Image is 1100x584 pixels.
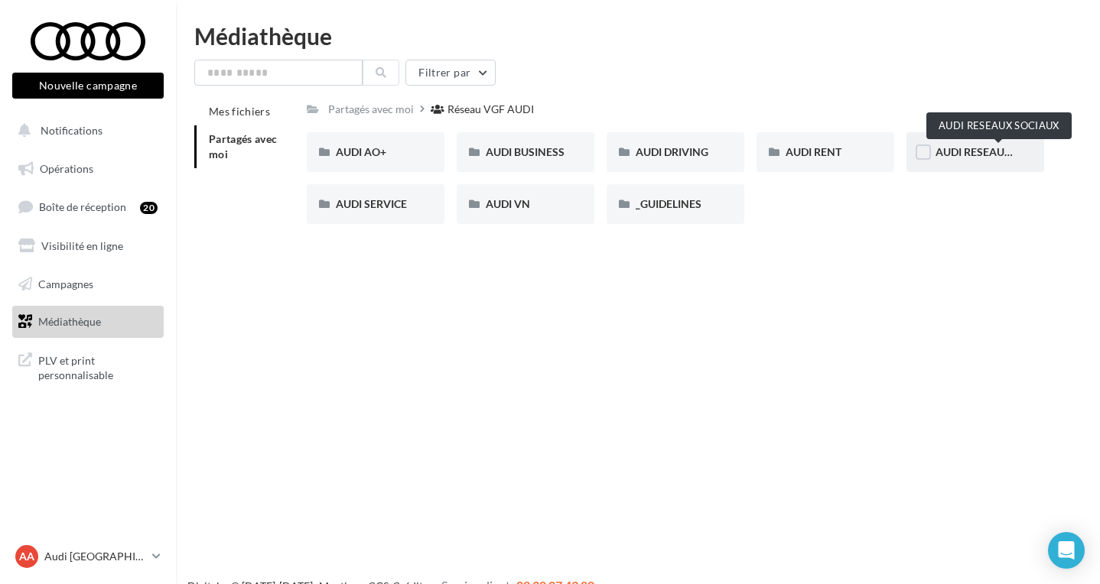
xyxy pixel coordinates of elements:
[636,145,708,158] span: AUDI DRIVING
[486,197,530,210] span: AUDI VN
[486,145,565,158] span: AUDI BUSINESS
[936,145,1062,158] span: AUDI RESEAUX SOCIAUX
[9,344,167,389] a: PLV et print personnalisable
[9,115,161,147] button: Notifications
[9,153,167,185] a: Opérations
[786,145,841,158] span: AUDI RENT
[447,102,534,117] div: Réseau VGF AUDI
[194,24,1082,47] div: Médiathèque
[636,197,701,210] span: _GUIDELINES
[12,73,164,99] button: Nouvelle campagne
[9,268,167,300] a: Campagnes
[19,549,34,564] span: AA
[140,202,158,214] div: 20
[336,145,386,158] span: AUDI AO+
[40,162,93,175] span: Opérations
[41,239,123,252] span: Visibilité en ligne
[41,124,103,137] span: Notifications
[405,60,496,86] button: Filtrer par
[9,190,167,223] a: Boîte de réception20
[9,306,167,338] a: Médiathèque
[38,315,101,328] span: Médiathèque
[12,542,164,571] a: AA Audi [GEOGRAPHIC_DATA]
[9,230,167,262] a: Visibilité en ligne
[336,197,407,210] span: AUDI SERVICE
[328,102,414,117] div: Partagés avec moi
[38,350,158,383] span: PLV et print personnalisable
[926,112,1072,139] div: AUDI RESEAUX SOCIAUX
[44,549,146,564] p: Audi [GEOGRAPHIC_DATA]
[38,277,93,290] span: Campagnes
[209,105,270,118] span: Mes fichiers
[39,200,126,213] span: Boîte de réception
[209,132,278,161] span: Partagés avec moi
[1048,532,1085,569] div: Open Intercom Messenger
